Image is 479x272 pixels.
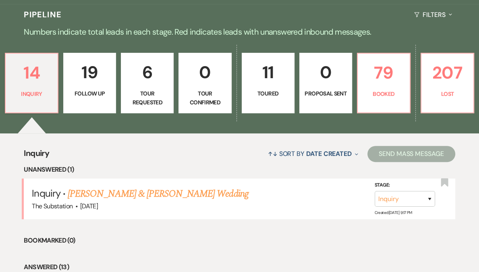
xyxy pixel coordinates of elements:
[80,202,98,210] span: [DATE]
[421,53,474,113] a: 207Lost
[363,89,405,98] p: Booked
[306,149,352,158] span: Date Created
[357,53,411,113] a: 79Booked
[299,53,352,113] a: 0Proposal Sent
[411,4,455,25] button: Filters
[184,59,226,86] p: 0
[268,149,278,158] span: ↑↓
[10,89,53,98] p: Inquiry
[247,89,289,98] p: Toured
[305,59,347,86] p: 0
[24,147,49,164] span: Inquiry
[178,53,231,113] a: 0Tour Confirmed
[68,59,111,86] p: 19
[375,181,435,190] label: Stage:
[5,53,58,113] a: 14Inquiry
[68,89,111,98] p: Follow Up
[242,53,294,113] a: 11Toured
[32,187,60,199] span: Inquiry
[367,146,455,162] button: Send Mass Message
[24,235,455,246] li: Bookmarked (0)
[265,143,361,164] button: Sort By Date Created
[24,164,455,175] li: Unanswered (1)
[68,187,248,201] a: [PERSON_NAME] & [PERSON_NAME] Wedding
[426,59,469,86] p: 207
[426,89,469,98] p: Lost
[126,89,168,107] p: Tour Requested
[24,9,62,20] h3: Pipeline
[121,53,174,113] a: 6Tour Requested
[305,89,347,98] p: Proposal Sent
[10,59,53,86] p: 14
[32,202,73,210] span: The Substation
[126,59,168,86] p: 6
[375,210,412,215] span: Created: [DATE] 9:17 PM
[63,53,116,113] a: 19Follow Up
[247,59,289,86] p: 11
[184,89,226,107] p: Tour Confirmed
[363,59,405,86] p: 79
